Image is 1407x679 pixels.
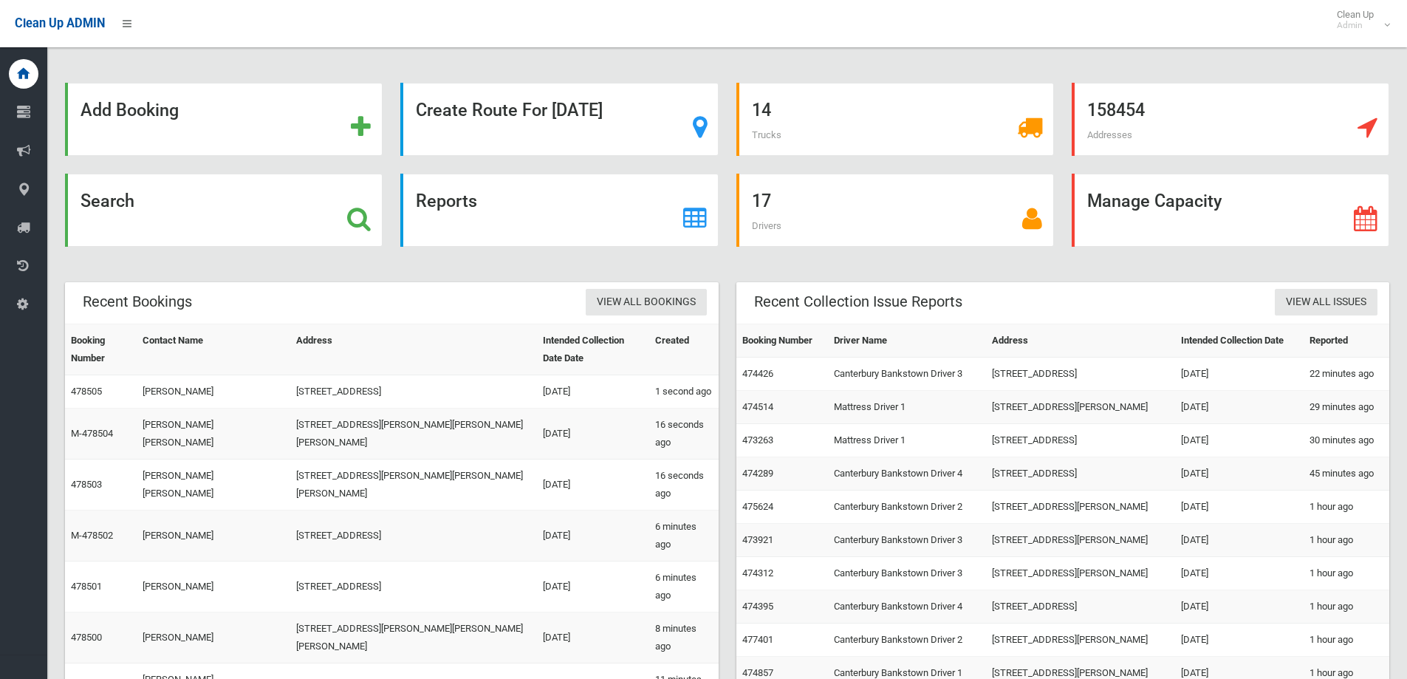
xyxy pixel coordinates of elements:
span: Clean Up [1329,9,1389,31]
td: [STREET_ADDRESS] [290,375,537,409]
span: Addresses [1087,129,1132,140]
th: Reported [1304,324,1389,358]
th: Intended Collection Date Date [537,324,648,375]
td: [STREET_ADDRESS] [986,590,1174,624]
a: 14 Trucks [736,83,1054,156]
a: 474395 [742,601,773,612]
a: View All Bookings [586,289,707,316]
td: [PERSON_NAME] [PERSON_NAME] [137,460,291,511]
strong: Create Route For [DATE] [416,100,603,120]
small: Admin [1337,20,1374,31]
td: 1 hour ago [1304,590,1389,624]
td: 29 minutes ago [1304,391,1389,424]
td: Canterbury Bankstown Driver 3 [828,557,986,590]
a: 474857 [742,667,773,678]
a: View All Issues [1275,289,1377,316]
td: [DATE] [1175,624,1304,657]
a: 477401 [742,634,773,645]
td: [DATE] [537,613,648,663]
td: 16 seconds ago [649,409,719,460]
td: Canterbury Bankstown Driver 4 [828,457,986,491]
strong: Reports [416,191,477,211]
td: [STREET_ADDRESS][PERSON_NAME] [986,624,1174,657]
a: Search [65,174,383,247]
a: M-478504 [71,428,113,439]
header: Recent Bookings [65,287,210,316]
th: Intended Collection Date [1175,324,1304,358]
td: [STREET_ADDRESS] [986,424,1174,457]
th: Address [290,324,537,375]
a: 474514 [742,401,773,412]
th: Booking Number [736,324,829,358]
td: 30 minutes ago [1304,424,1389,457]
td: [STREET_ADDRESS][PERSON_NAME] [986,524,1174,557]
td: [PERSON_NAME] [137,613,291,663]
td: Canterbury Bankstown Driver 4 [828,590,986,624]
td: 6 minutes ago [649,562,719,613]
td: 8 minutes ago [649,613,719,663]
td: [DATE] [537,511,648,562]
a: 474426 [742,368,773,379]
td: 1 second ago [649,375,719,409]
td: [STREET_ADDRESS][PERSON_NAME][PERSON_NAME][PERSON_NAME] [290,409,537,460]
td: 1 hour ago [1304,624,1389,657]
td: 1 hour ago [1304,524,1389,557]
strong: 17 [752,191,771,211]
td: Mattress Driver 1 [828,391,986,424]
td: [DATE] [1175,424,1304,457]
td: [STREET_ADDRESS][PERSON_NAME] [986,557,1174,590]
th: Booking Number [65,324,137,375]
td: 45 minutes ago [1304,457,1389,491]
td: [DATE] [1175,491,1304,524]
a: 17 Drivers [736,174,1054,247]
strong: 14 [752,100,771,120]
td: Canterbury Bankstown Driver 2 [828,491,986,524]
header: Recent Collection Issue Reports [736,287,980,316]
td: [STREET_ADDRESS] [290,562,537,613]
strong: 158454 [1087,100,1145,120]
a: 478501 [71,581,102,592]
a: 478503 [71,479,102,490]
a: 473921 [742,534,773,545]
a: M-478502 [71,530,113,541]
td: 1 hour ago [1304,491,1389,524]
strong: Manage Capacity [1087,191,1222,211]
td: 6 minutes ago [649,511,719,562]
td: [DATE] [1175,358,1304,391]
td: [STREET_ADDRESS][PERSON_NAME][PERSON_NAME][PERSON_NAME] [290,460,537,511]
td: [STREET_ADDRESS][PERSON_NAME][PERSON_NAME][PERSON_NAME] [290,613,537,663]
td: [DATE] [1175,524,1304,557]
a: 478505 [71,386,102,397]
a: 474312 [742,567,773,579]
td: [STREET_ADDRESS][PERSON_NAME] [986,391,1174,424]
th: Contact Name [137,324,291,375]
td: [DATE] [1175,590,1304,624]
td: 16 seconds ago [649,460,719,511]
th: Created [649,324,719,375]
td: [DATE] [537,409,648,460]
td: [DATE] [1175,557,1304,590]
td: Canterbury Bankstown Driver 3 [828,358,986,391]
a: 158454 Addresses [1072,83,1389,156]
td: [PERSON_NAME] [137,562,291,613]
a: 473263 [742,434,773,446]
td: [DATE] [1175,391,1304,424]
td: [PERSON_NAME] [137,375,291,409]
a: Create Route For [DATE] [400,83,718,156]
td: [DATE] [537,562,648,613]
td: [STREET_ADDRESS] [986,358,1174,391]
strong: Add Booking [81,100,179,120]
td: [DATE] [1175,457,1304,491]
td: [STREET_ADDRESS][PERSON_NAME] [986,491,1174,524]
td: [PERSON_NAME] [137,511,291,562]
a: Add Booking [65,83,383,156]
span: Trucks [752,129,781,140]
td: Canterbury Bankstown Driver 3 [828,524,986,557]
td: [STREET_ADDRESS] [290,511,537,562]
td: [PERSON_NAME] [PERSON_NAME] [137,409,291,460]
td: [STREET_ADDRESS] [986,457,1174,491]
a: 478500 [71,632,102,643]
a: 474289 [742,468,773,479]
td: 22 minutes ago [1304,358,1389,391]
td: Canterbury Bankstown Driver 2 [828,624,986,657]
